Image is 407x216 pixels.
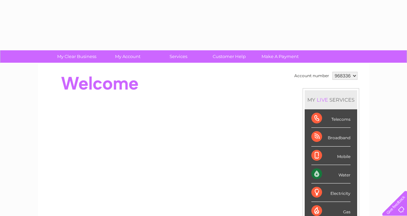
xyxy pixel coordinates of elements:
div: Electricity [311,183,350,202]
td: Account number [293,70,331,82]
div: LIVE [315,97,329,103]
a: My Account [100,50,155,63]
div: Mobile [311,147,350,165]
div: Broadband [311,128,350,146]
div: MY SERVICES [305,90,357,109]
a: Customer Help [202,50,257,63]
div: Telecoms [311,109,350,128]
div: Water [311,165,350,183]
a: Services [151,50,206,63]
a: Make A Payment [252,50,308,63]
a: My Clear Business [49,50,104,63]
